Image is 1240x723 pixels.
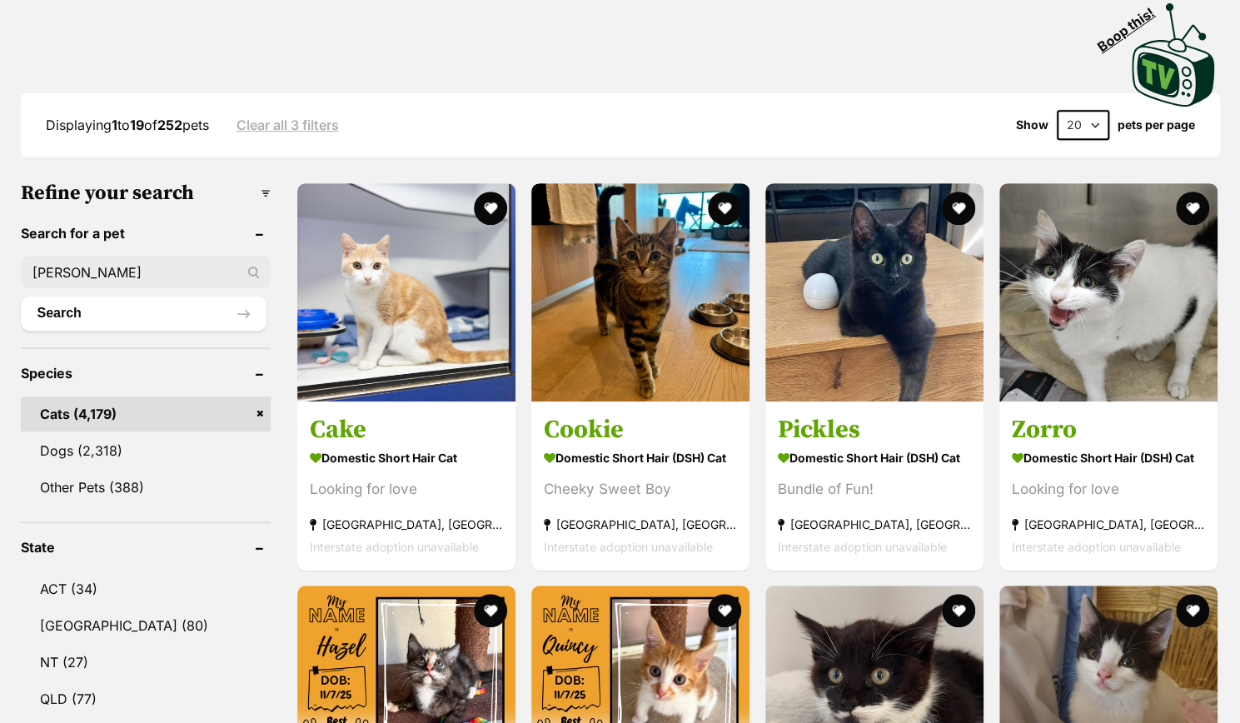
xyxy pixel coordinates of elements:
[1012,477,1205,500] div: Looking for love
[474,192,507,225] button: favourite
[778,539,947,553] span: Interstate adoption unavailable
[21,257,271,288] input: Toby
[21,540,271,555] header: State
[130,117,144,133] strong: 19
[21,681,271,716] a: QLD (77)
[1012,539,1181,553] span: Interstate adoption unavailable
[942,594,975,627] button: favourite
[297,183,515,401] img: Cake - Domestic Short Hair Cat
[21,470,271,505] a: Other Pets (388)
[544,413,737,445] h3: Cookie
[21,297,266,330] button: Search
[21,608,271,643] a: [GEOGRAPHIC_DATA] (80)
[237,117,339,132] a: Clear all 3 filters
[1012,512,1205,535] strong: [GEOGRAPHIC_DATA], [GEOGRAPHIC_DATA]
[765,401,984,570] a: Pickles Domestic Short Hair (DSH) Cat Bundle of Fun! [GEOGRAPHIC_DATA], [GEOGRAPHIC_DATA] Interst...
[21,182,271,205] h3: Refine your search
[1016,118,1048,132] span: Show
[310,445,503,469] strong: Domestic Short Hair Cat
[544,512,737,535] strong: [GEOGRAPHIC_DATA], [GEOGRAPHIC_DATA]
[531,401,749,570] a: Cookie Domestic Short Hair (DSH) Cat Cheeky Sweet Boy [GEOGRAPHIC_DATA], [GEOGRAPHIC_DATA] Inters...
[708,594,741,627] button: favourite
[21,433,271,468] a: Dogs (2,318)
[21,571,271,606] a: ACT (34)
[21,366,271,381] header: Species
[1177,192,1210,225] button: favourite
[310,512,503,535] strong: [GEOGRAPHIC_DATA], [GEOGRAPHIC_DATA]
[1177,594,1210,627] button: favourite
[999,401,1218,570] a: Zorro Domestic Short Hair (DSH) Cat Looking for love [GEOGRAPHIC_DATA], [GEOGRAPHIC_DATA] Interst...
[544,539,713,553] span: Interstate adoption unavailable
[778,512,971,535] strong: [GEOGRAPHIC_DATA], [GEOGRAPHIC_DATA]
[1012,445,1205,469] strong: Domestic Short Hair (DSH) Cat
[544,445,737,469] strong: Domestic Short Hair (DSH) Cat
[1012,413,1205,445] h3: Zorro
[708,192,741,225] button: favourite
[310,477,503,500] div: Looking for love
[112,117,117,133] strong: 1
[942,192,975,225] button: favourite
[999,183,1218,401] img: Zorro - Domestic Short Hair (DSH) Cat
[21,396,271,431] a: Cats (4,179)
[157,117,182,133] strong: 252
[544,477,737,500] div: Cheeky Sweet Boy
[310,413,503,445] h3: Cake
[1118,118,1195,132] label: pets per page
[297,401,515,570] a: Cake Domestic Short Hair Cat Looking for love [GEOGRAPHIC_DATA], [GEOGRAPHIC_DATA] Interstate ado...
[21,645,271,680] a: NT (27)
[474,594,507,627] button: favourite
[1132,3,1215,107] img: PetRescue TV logo
[46,117,209,133] span: Displaying to of pets
[21,226,271,241] header: Search for a pet
[310,539,479,553] span: Interstate adoption unavailable
[778,445,971,469] strong: Domestic Short Hair (DSH) Cat
[765,183,984,401] img: Pickles - Domestic Short Hair (DSH) Cat
[531,183,749,401] img: Cookie - Domestic Short Hair (DSH) Cat
[778,477,971,500] div: Bundle of Fun!
[778,413,971,445] h3: Pickles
